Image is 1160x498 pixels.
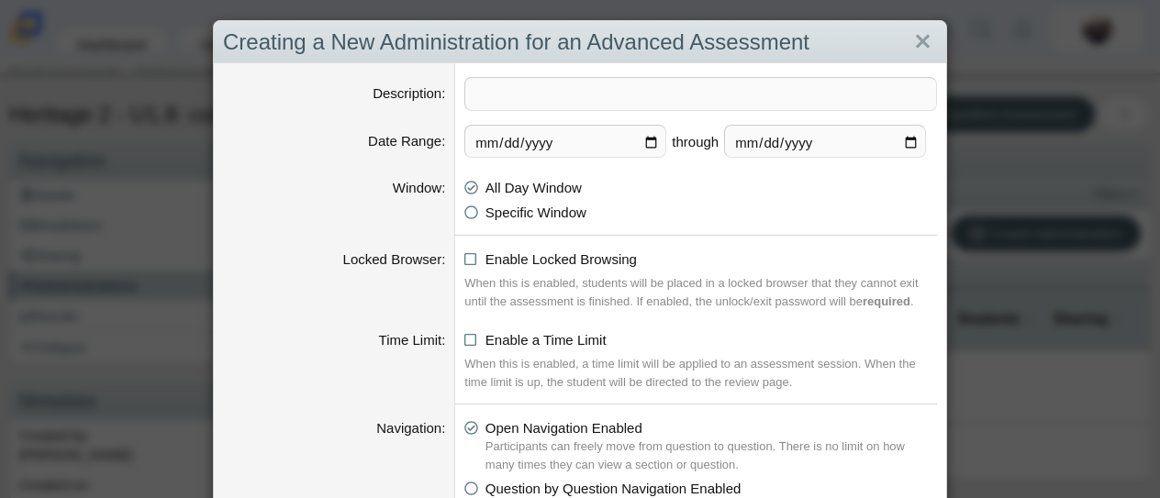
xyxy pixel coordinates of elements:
div: Participants can freely move from question to question. There is no limit on how many times they ... [485,437,937,473]
label: Date Range [368,133,445,149]
div: When this is enabled, a time limit will be applied to an assessment session. When the time limit ... [464,355,937,391]
span: Enable a Time Limit [485,332,607,348]
span: Open Navigation Enabled [485,420,937,473]
span: All Day Window [485,180,582,195]
label: Navigation [376,420,445,436]
label: Locked Browser [343,251,446,267]
div: Creating a New Administration for an Advanced Assessment [214,21,946,64]
span: Enable Locked Browsing [485,251,637,267]
label: Description [373,85,445,101]
b: required [863,294,910,308]
label: Window [393,180,446,195]
span: through [666,125,724,158]
label: Time Limit [379,332,446,348]
div: When this is enabled, students will be placed in a locked browser that they cannot exit until the... [464,274,937,310]
span: Specific Window [485,205,586,220]
a: Close [909,27,937,58]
